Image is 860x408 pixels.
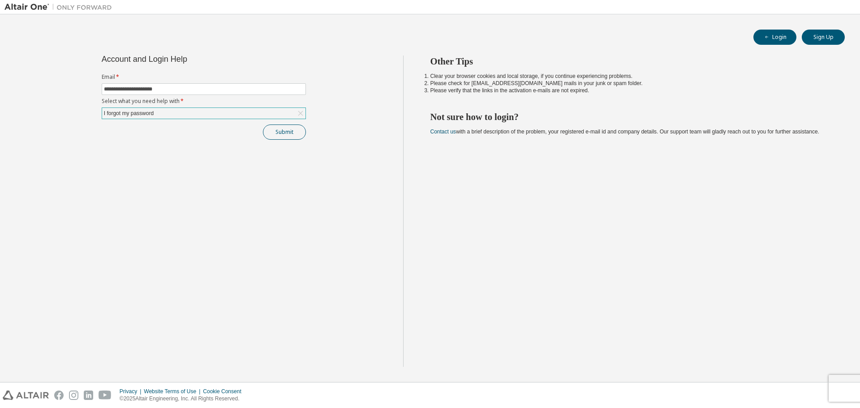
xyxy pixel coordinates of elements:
[753,30,796,45] button: Login
[102,98,306,105] label: Select what you need help with
[84,391,93,400] img: linkedin.svg
[120,388,144,395] div: Privacy
[430,129,819,135] span: with a brief description of the problem, your registered e-mail id and company details. Our suppo...
[120,395,247,403] p: © 2025 Altair Engineering, Inc. All Rights Reserved.
[54,391,64,400] img: facebook.svg
[102,73,306,81] label: Email
[430,129,456,135] a: Contact us
[69,391,78,400] img: instagram.svg
[4,3,116,12] img: Altair One
[144,388,203,395] div: Website Terms of Use
[802,30,845,45] button: Sign Up
[3,391,49,400] img: altair_logo.svg
[263,125,306,140] button: Submit
[103,108,155,118] div: I forgot my password
[430,80,829,87] li: Please check for [EMAIL_ADDRESS][DOMAIN_NAME] mails in your junk or spam folder.
[99,391,112,400] img: youtube.svg
[430,56,829,67] h2: Other Tips
[203,388,246,395] div: Cookie Consent
[430,73,829,80] li: Clear your browser cookies and local storage, if you continue experiencing problems.
[102,108,305,119] div: I forgot my password
[102,56,265,63] div: Account and Login Help
[430,111,829,123] h2: Not sure how to login?
[430,87,829,94] li: Please verify that the links in the activation e-mails are not expired.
